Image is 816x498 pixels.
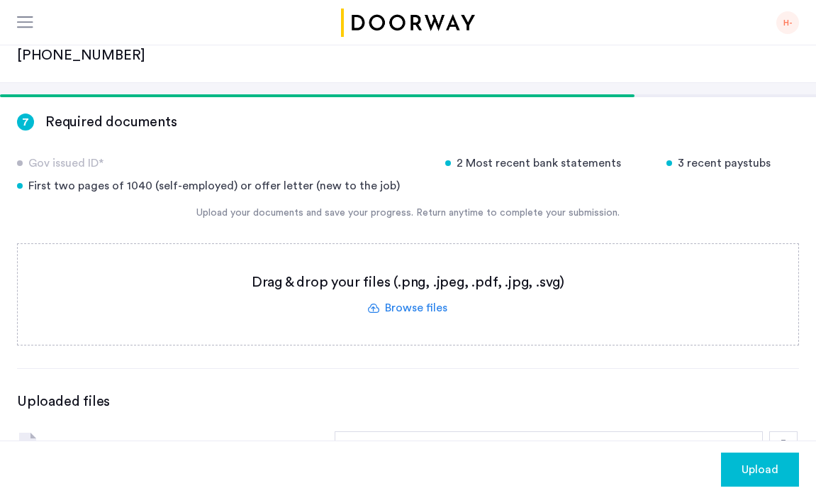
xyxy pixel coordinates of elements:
[721,453,799,487] button: button
[45,112,177,132] h3: Required documents
[17,114,34,131] div: 7
[17,433,38,454] img: file
[776,11,799,34] div: H-
[742,461,778,478] span: Upload
[734,431,763,460] button: button
[17,392,799,411] div: Uploaded files
[339,9,478,37] img: logo
[50,437,323,454] div: passpost_dr_Lee.JPG
[335,431,734,460] button: button
[666,155,799,172] div: 3 recent paystubs
[17,177,428,194] div: First two pages of 1040 (self-employed) or offer letter (new to the job)
[339,9,478,37] a: Cazamio logo
[445,155,649,172] div: 2 Most recent bank statements
[17,206,799,221] div: Upload your documents and save your progress. Return anytime to complete your submission.
[17,155,428,172] div: Gov issued ID*
[17,45,145,65] div: [PHONE_NUMBER]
